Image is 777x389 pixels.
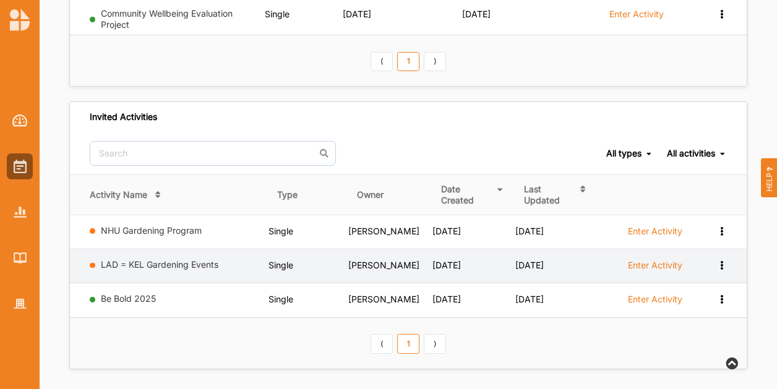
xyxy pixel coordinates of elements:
[101,225,202,236] a: NHU Gardening Program
[371,334,393,354] a: Previous item
[424,334,446,354] a: Next item
[524,184,573,206] div: Last Updated
[432,294,461,304] span: [DATE]
[7,108,33,134] a: Dashboard
[343,9,371,19] span: [DATE]
[268,226,293,236] span: Single
[90,111,157,122] div: Invited Activities
[628,260,682,271] label: Enter Activity
[609,9,664,20] label: Enter Activity
[90,189,147,200] div: Activity Name
[515,226,544,236] span: [DATE]
[268,174,348,215] th: Type
[441,184,490,206] div: Date Created
[628,225,682,244] a: Enter Activity
[606,148,642,159] div: All types
[101,259,218,270] a: LAD = KEL Gardening Events
[628,294,682,305] label: Enter Activity
[268,260,293,270] span: Single
[371,52,393,72] a: Previous item
[397,334,419,354] a: 1
[628,293,682,312] a: Enter Activity
[90,141,336,166] input: Search
[268,294,293,304] span: Single
[101,293,156,304] a: Be Bold 2025
[432,260,461,270] span: [DATE]
[101,8,233,30] a: Community Wellbeing Evaluation Project
[12,114,28,127] img: Dashboard
[265,9,290,19] span: Single
[7,245,33,271] a: Library
[432,226,461,236] span: [DATE]
[7,153,33,179] a: Activities
[348,226,419,236] span: [PERSON_NAME]
[515,260,544,270] span: [DATE]
[14,160,27,173] img: Activities
[14,299,27,309] img: Organisation
[348,260,419,270] span: [PERSON_NAME]
[369,333,449,354] div: Pagination Navigation
[515,294,544,304] span: [DATE]
[348,294,419,304] span: [PERSON_NAME]
[462,9,491,19] span: [DATE]
[424,52,446,72] a: Next item
[10,9,30,31] img: logo
[14,207,27,217] img: Reports
[609,8,664,27] a: Enter Activity
[369,50,449,71] div: Pagination Navigation
[14,252,27,263] img: Library
[7,199,33,225] a: Reports
[397,52,419,72] a: 1
[7,291,33,317] a: Organisation
[667,148,715,159] div: All activities
[628,226,682,237] label: Enter Activity
[348,174,432,215] th: Owner
[628,259,682,278] a: Enter Activity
